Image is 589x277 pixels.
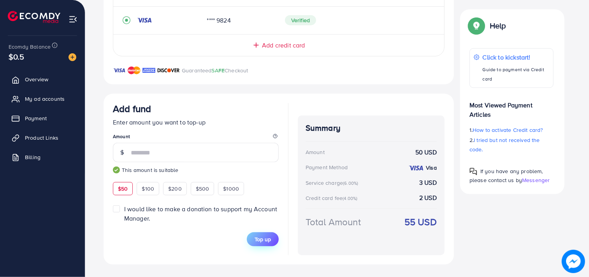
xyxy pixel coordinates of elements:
[123,16,130,24] svg: record circle
[306,215,361,229] div: Total Amount
[562,250,585,273] img: image
[142,185,154,193] span: $100
[113,166,279,174] small: This amount is suitable
[469,135,554,154] p: 2.
[419,178,437,187] strong: 3 USD
[473,126,543,134] span: How to activate Credit card?
[426,164,437,172] strong: Visa
[469,125,554,135] p: 1.
[142,66,155,75] img: brand
[483,65,549,84] p: Guide to payment via Credit card
[25,114,47,122] span: Payment
[522,176,550,184] span: Messenger
[469,168,477,175] img: Popup guide
[6,110,79,126] a: Payment
[157,66,180,75] img: brand
[483,53,549,62] p: Click to kickstart!
[285,15,316,25] span: Verified
[182,66,248,75] p: Guaranteed Checkout
[404,215,437,229] strong: 55 USD
[113,103,151,114] h3: Add fund
[196,185,209,193] span: $500
[69,15,77,24] img: menu
[255,235,271,243] span: Top up
[469,19,484,33] img: Popup guide
[118,185,128,193] span: $50
[469,136,540,153] span: I tried but not received the code.
[124,205,277,222] span: I would like to make a donation to support my Account Manager.
[6,72,79,87] a: Overview
[343,195,357,202] small: (4.00%)
[113,66,126,75] img: brand
[168,185,182,193] span: $200
[408,165,424,171] img: credit
[25,134,58,142] span: Product Links
[128,66,141,75] img: brand
[212,67,225,74] span: SAFE
[469,167,543,184] span: If you have any problem, please contact us by
[113,133,279,143] legend: Amount
[262,41,305,50] span: Add credit card
[25,75,48,83] span: Overview
[247,232,279,246] button: Top up
[25,153,40,161] span: Billing
[9,43,51,51] span: Ecomdy Balance
[419,193,437,202] strong: 2 USD
[6,149,79,165] a: Billing
[137,17,152,23] img: credit
[306,163,348,171] div: Payment Method
[490,21,506,30] p: Help
[25,95,65,103] span: My ad accounts
[306,148,325,156] div: Amount
[6,130,79,146] a: Product Links
[6,91,79,107] a: My ad accounts
[223,185,239,193] span: $1000
[113,117,279,127] p: Enter amount you want to top-up
[415,148,437,157] strong: 50 USD
[69,53,76,61] img: image
[306,123,437,133] h4: Summary
[343,180,358,186] small: (6.00%)
[306,179,360,187] div: Service charge
[113,167,120,174] img: guide
[8,11,60,23] img: logo
[9,51,25,62] span: $0.5
[306,194,360,202] div: Credit card fee
[469,94,554,119] p: Most Viewed Payment Articles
